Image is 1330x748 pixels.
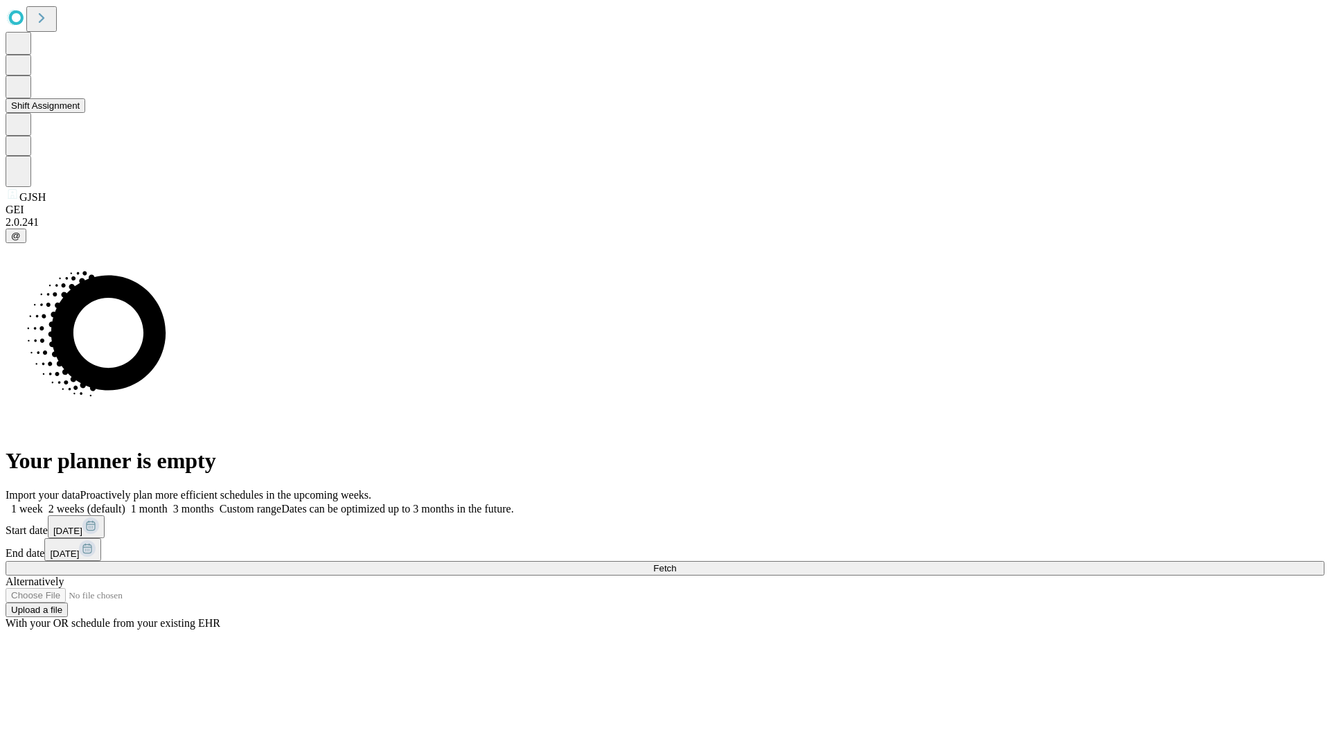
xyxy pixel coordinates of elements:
[44,538,101,561] button: [DATE]
[6,617,220,629] span: With your OR schedule from your existing EHR
[6,561,1324,576] button: Fetch
[6,603,68,617] button: Upload a file
[6,204,1324,216] div: GEI
[220,503,281,515] span: Custom range
[6,98,85,113] button: Shift Assignment
[281,503,513,515] span: Dates can be optimized up to 3 months in the future.
[6,216,1324,229] div: 2.0.241
[48,503,125,515] span: 2 weeks (default)
[6,448,1324,474] h1: Your planner is empty
[11,503,43,515] span: 1 week
[6,538,1324,561] div: End date
[173,503,214,515] span: 3 months
[53,526,82,536] span: [DATE]
[6,229,26,243] button: @
[48,515,105,538] button: [DATE]
[6,576,64,587] span: Alternatively
[19,191,46,203] span: GJSH
[6,515,1324,538] div: Start date
[653,563,676,573] span: Fetch
[80,489,371,501] span: Proactively plan more efficient schedules in the upcoming weeks.
[131,503,168,515] span: 1 month
[6,489,80,501] span: Import your data
[11,231,21,241] span: @
[50,549,79,559] span: [DATE]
